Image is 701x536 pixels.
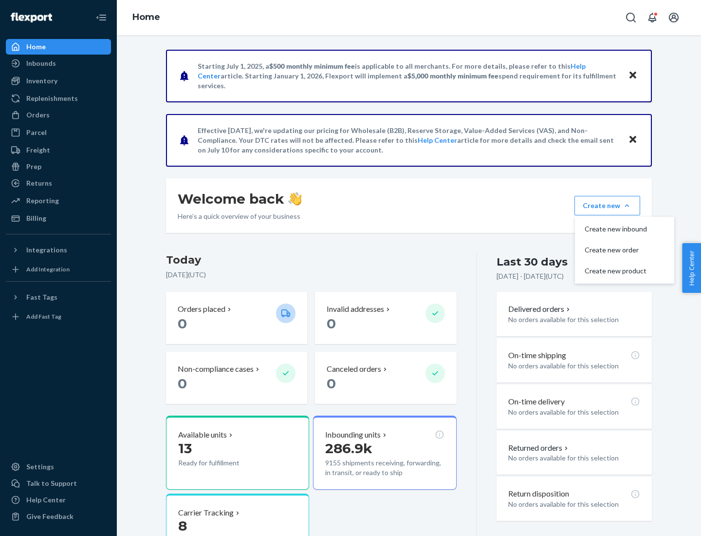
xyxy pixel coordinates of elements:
[313,416,456,490] button: Inbounding units286.9k9155 shipments receiving, forwarding, in transit, or ready to ship
[26,42,46,52] div: Home
[26,145,50,155] div: Freight
[92,8,111,27] button: Close Navigation
[327,364,381,375] p: Canceled orders
[6,73,111,89] a: Inventory
[198,126,619,155] p: Effective [DATE], we're updating our pricing for Wholesale (B2B), Reserve Storage, Value-Added Se...
[6,91,111,106] a: Replenishments
[178,375,187,392] span: 0
[178,364,254,375] p: Non-compliance cases
[6,175,111,191] a: Returns
[682,243,701,293] button: Help Center
[166,352,307,404] button: Non-compliance cases 0
[26,462,54,472] div: Settings
[325,440,372,457] span: 286.9k
[508,453,640,463] p: No orders available for this selection
[178,507,234,518] p: Carrier Tracking
[6,289,111,305] button: Fast Tags
[26,495,66,505] div: Help Center
[508,488,569,499] p: Return disposition
[497,271,564,281] p: [DATE] - [DATE] ( UTC )
[577,240,672,261] button: Create new order
[508,361,640,371] p: No orders available for this selection
[166,252,457,268] h3: Today
[11,13,52,22] img: Flexport logo
[6,309,111,325] a: Add Fast Tag
[6,125,111,140] a: Parcel
[577,261,672,282] button: Create new product
[508,442,570,454] button: Returned orders
[6,107,111,123] a: Orders
[26,128,47,137] div: Parcel
[269,62,355,70] span: $500 monthly minimum fee
[325,458,444,478] p: 9155 shipments receiving, forwarding, in transit, or ready to ship
[585,247,647,253] span: Create new order
[125,3,168,32] ol: breadcrumbs
[508,315,640,325] p: No orders available for this selection
[315,292,456,344] button: Invalid addresses 0
[497,254,568,269] div: Last 30 days
[178,440,192,457] span: 13
[627,69,639,83] button: Close
[407,72,498,80] span: $5,000 monthly minimum fee
[178,190,302,208] h1: Welcome back
[26,245,67,255] div: Integrations
[178,429,227,440] p: Available units
[6,509,111,524] button: Give Feedback
[6,56,111,71] a: Inbounds
[585,226,647,232] span: Create new inbound
[6,459,111,475] a: Settings
[26,265,70,273] div: Add Integration
[621,8,641,27] button: Open Search Box
[574,196,640,215] button: Create newCreate new inboundCreate new orderCreate new product
[26,58,56,68] div: Inbounds
[166,416,309,490] button: Available units13Ready for fulfillment
[508,396,565,407] p: On-time delivery
[508,499,640,509] p: No orders available for this selection
[6,142,111,158] a: Freight
[26,110,50,120] div: Orders
[6,193,111,209] a: Reporting
[6,262,111,277] a: Add Integration
[178,315,187,332] span: 0
[315,352,456,404] button: Canceled orders 0
[178,304,225,315] p: Orders placed
[327,315,336,332] span: 0
[627,133,639,147] button: Close
[26,292,57,302] div: Fast Tags
[26,178,52,188] div: Returns
[6,242,111,258] button: Integrations
[166,270,457,280] p: [DATE] ( UTC )
[198,61,619,91] p: Starting July 1, 2025, a is applicable to all merchants. For more details, please refer to this a...
[6,211,111,226] a: Billing
[26,94,78,103] div: Replenishments
[26,479,77,488] div: Talk to Support
[327,304,384,315] p: Invalid addresses
[26,213,46,223] div: Billing
[6,39,111,55] a: Home
[418,136,457,144] a: Help Center
[6,492,111,508] a: Help Center
[508,407,640,417] p: No orders available for this selection
[288,192,302,206] img: hand-wave emoji
[577,219,672,240] button: Create new inbound
[6,476,111,491] a: Talk to Support
[26,76,57,86] div: Inventory
[178,458,268,468] p: Ready for fulfillment
[643,8,662,27] button: Open notifications
[26,162,41,172] div: Prep
[132,12,160,22] a: Home
[26,196,59,206] div: Reporting
[327,375,336,392] span: 0
[26,312,61,321] div: Add Fast Tag
[585,268,647,274] span: Create new product
[178,517,187,534] span: 8
[664,8,683,27] button: Open account menu
[26,512,74,521] div: Give Feedback
[325,429,381,440] p: Inbounding units
[178,211,302,221] p: Here’s a quick overview of your business
[6,159,111,174] a: Prep
[508,304,572,315] button: Delivered orders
